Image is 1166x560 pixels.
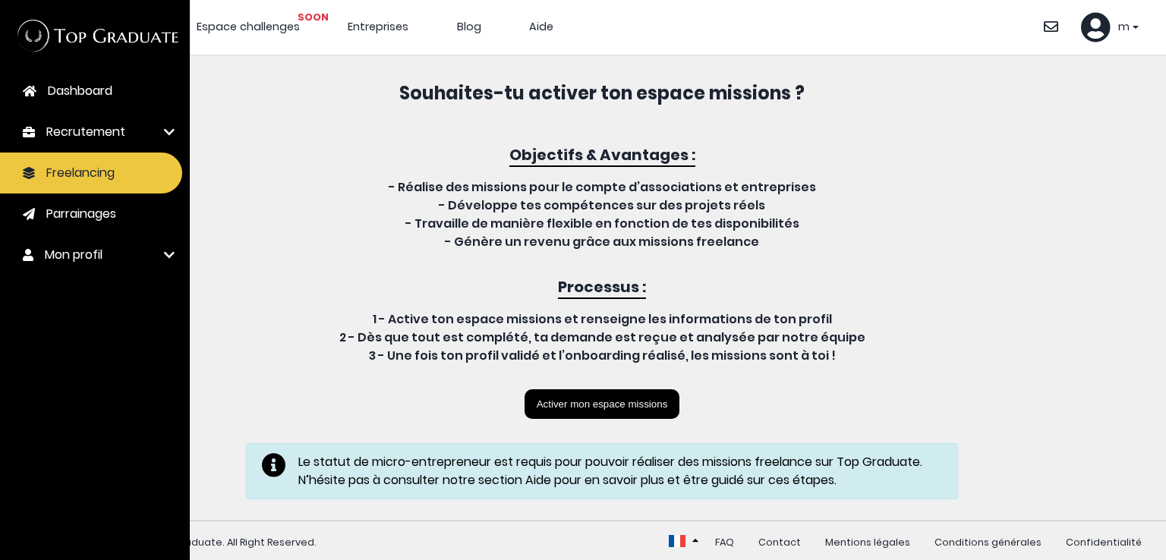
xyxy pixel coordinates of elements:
[758,536,801,549] a: Contact
[1118,19,1130,36] span: m
[1066,536,1142,549] a: Confidentialité
[338,310,866,329] li: 1 - Active ton espace missions et renseigne les informations de ton profil
[509,144,695,167] span: Objectifs & Avantages :
[10,12,180,58] img: Top Graduate
[558,276,646,299] span: Processus :
[338,178,866,197] li: - Réalise des missions pour le compte d’associations et entreprises
[298,453,942,489] p: Le statut de micro-entrepreneur est requis pour pouvoir réaliser des missions freelance sur Top G...
[457,19,481,34] a: Blog
[529,19,553,34] a: Aide
[46,205,116,223] span: Parrainages
[825,536,910,549] a: Mentions légales
[338,347,866,365] li: 3 - Une fois ton profil validé et l’onboarding réalisé, les missions sont à toi !
[197,19,300,34] a: Espace challenges
[45,246,102,264] span: Mon profil
[338,197,866,215] li: - Développe tes compétences sur des projets réels
[525,389,680,419] button: Activer mon espace missions
[46,164,115,182] span: Freelancing
[46,123,125,141] span: Recrutement
[348,19,408,34] a: Entreprises
[338,233,866,251] li: - Génère un revenu grâce aux missions freelance
[715,536,734,549] a: FAQ
[338,329,866,347] li: 2 - Dès que tout est complété, ta demande est reçue et analysée par notre équipe
[62,80,1142,107] h1: Souhaites-tu activer ton espace missions ?
[48,82,112,100] span: Dashboard
[934,536,1042,549] a: Conditions générales
[338,215,866,233] li: - Travaille de manière flexible en fonction de tes disponibilités
[298,10,329,24] span: SOON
